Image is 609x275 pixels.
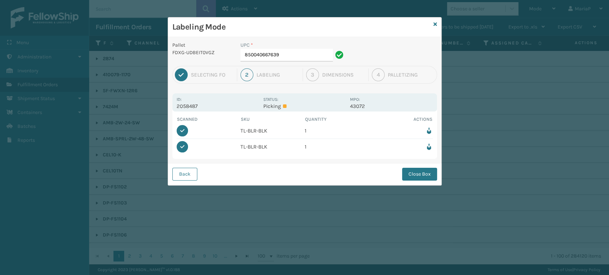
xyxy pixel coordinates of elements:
[305,116,369,123] th: Quantity
[191,72,234,78] div: Selecting FO
[177,116,241,123] th: Scanned
[306,68,319,81] div: 3
[369,139,433,155] td: Remove from box
[350,103,432,109] p: 43072
[172,49,232,56] p: FDXG-UDBEIT0VGZ
[263,97,278,102] label: Status:
[175,68,188,81] div: 1
[369,116,433,123] th: Actions
[369,123,433,139] td: Remove from box
[240,41,253,49] label: UPC
[240,139,305,155] td: TL-BLR-BLK
[305,139,369,155] td: 1
[372,68,385,81] div: 4
[350,97,360,102] label: MPO:
[172,22,431,32] h3: Labeling Mode
[257,72,299,78] div: Labeling
[402,168,437,181] button: Close Box
[177,103,259,109] p: 2058487
[240,68,253,81] div: 2
[172,168,197,181] button: Back
[172,41,232,49] p: Pallet
[388,72,434,78] div: Palletizing
[240,123,305,139] td: TL-BLR-BLK
[305,123,369,139] td: 1
[177,97,182,102] label: Id:
[322,72,365,78] div: Dimensions
[263,103,346,109] p: Picking
[240,116,305,123] th: SKU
